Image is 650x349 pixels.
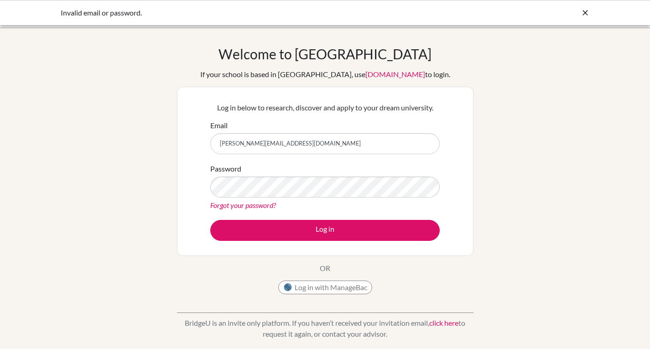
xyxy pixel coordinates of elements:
p: Log in below to research, discover and apply to your dream university. [210,102,440,113]
button: Log in with ManageBac [278,281,372,294]
p: OR [320,263,330,274]
p: BridgeU is an invite only platform. If you haven’t received your invitation email, to request it ... [177,318,473,339]
a: click here [429,318,458,327]
div: Invalid email or password. [61,7,453,18]
div: If your school is based in [GEOGRAPHIC_DATA], use to login. [200,69,450,80]
a: Forgot your password? [210,201,276,209]
label: Password [210,163,241,174]
label: Email [210,120,228,131]
h1: Welcome to [GEOGRAPHIC_DATA] [218,46,432,62]
a: [DOMAIN_NAME] [365,70,425,78]
button: Log in [210,220,440,241]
